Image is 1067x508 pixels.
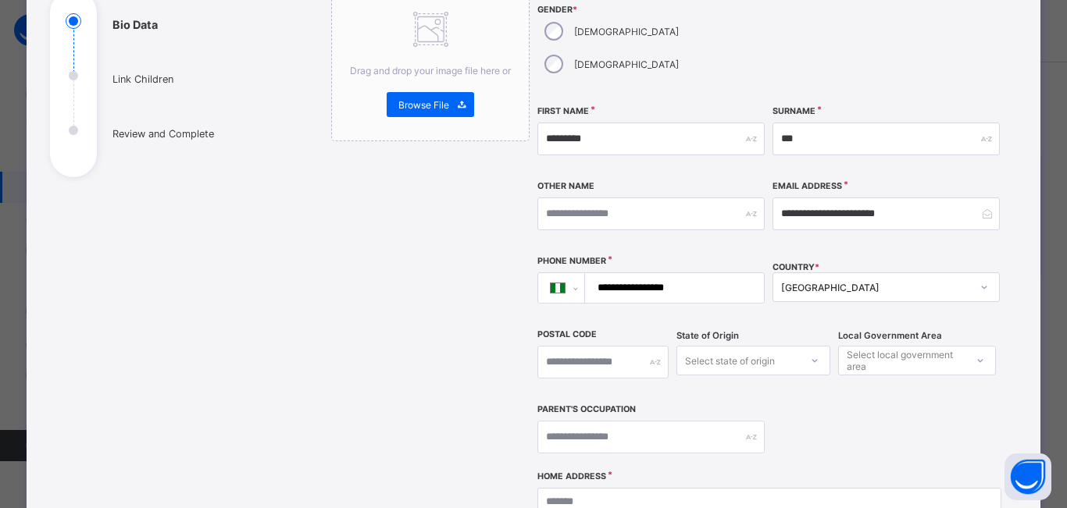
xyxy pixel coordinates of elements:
label: First Name [537,106,589,116]
label: Other Name [537,181,594,191]
label: Email Address [773,181,842,191]
span: COUNTRY [773,262,819,272]
span: Browse File [398,99,449,111]
span: Gender [537,5,765,15]
span: Local Government Area [838,330,942,341]
label: Parent's Occupation [537,404,636,414]
div: Select state of origin [685,346,775,375]
label: [DEMOGRAPHIC_DATA] [574,59,679,70]
span: Drag and drop your image file here or [350,65,511,76]
div: [GEOGRAPHIC_DATA] [781,282,971,293]
div: Select local government area [847,346,965,375]
label: Home Address [537,471,606,481]
label: [DEMOGRAPHIC_DATA] [574,26,679,37]
label: Phone Number [537,256,606,266]
button: Open asap [1005,453,1051,500]
span: State of Origin [676,330,739,341]
label: Postal Code [537,329,597,339]
label: Surname [773,106,815,116]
